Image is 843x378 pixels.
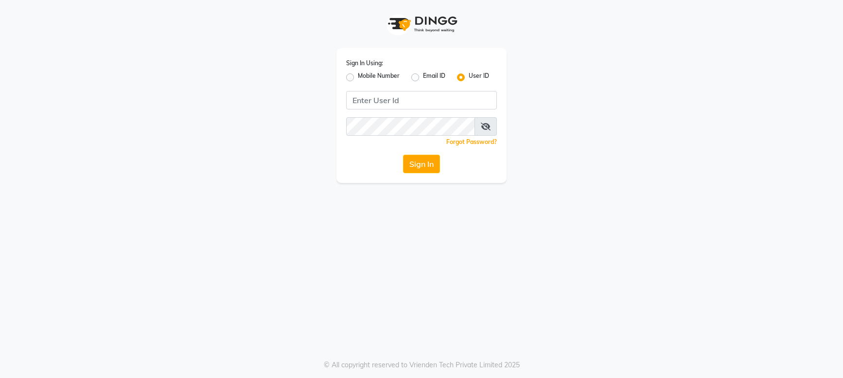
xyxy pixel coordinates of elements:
img: logo1.svg [383,10,460,38]
a: Forgot Password? [446,138,497,145]
label: Mobile Number [358,72,400,83]
label: User ID [469,72,489,83]
label: Sign In Using: [346,59,383,68]
input: Username [346,91,497,109]
label: Email ID [423,72,445,83]
button: Sign In [403,155,440,173]
input: Username [346,117,475,136]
